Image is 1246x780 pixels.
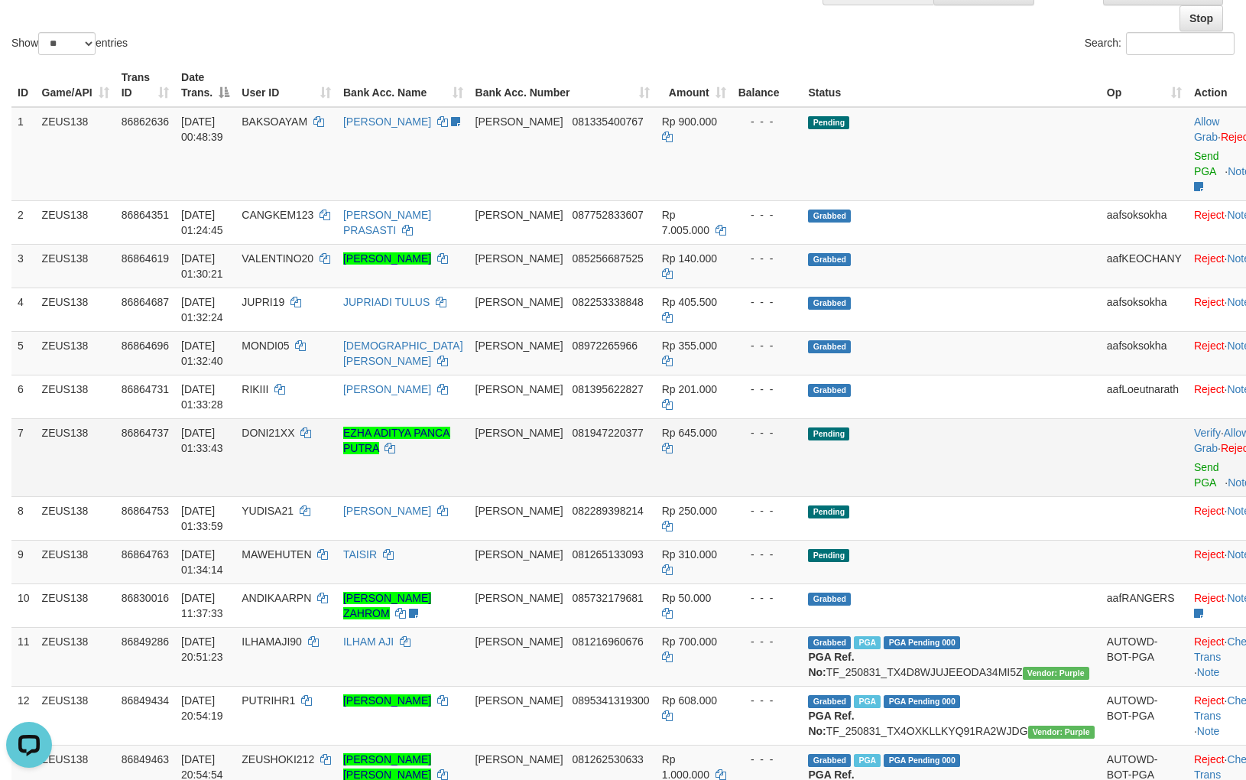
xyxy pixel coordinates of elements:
span: 86864737 [122,427,169,439]
a: Reject [1194,635,1225,648]
div: - - - [738,503,797,518]
span: [PERSON_NAME] [475,115,563,128]
td: 2 [11,200,36,244]
div: - - - [738,590,797,606]
a: Send PGA [1194,461,1219,489]
span: [PERSON_NAME] [475,592,563,604]
span: Grabbed [808,636,851,649]
span: [DATE] 01:33:43 [181,427,223,454]
span: 86864619 [122,252,169,265]
a: Note [1197,725,1220,737]
span: 86864753 [122,505,169,517]
a: Send PGA [1194,150,1219,177]
span: ILHAMAJI90 [242,635,302,648]
span: Copy 081947220377 to clipboard [572,427,643,439]
span: [PERSON_NAME] [475,383,563,395]
span: 86864687 [122,296,169,308]
th: ID [11,63,36,107]
td: ZEUS138 [36,418,115,496]
span: Copy 085256687525 to clipboard [572,252,643,265]
span: [DATE] 20:54:19 [181,694,223,722]
a: Reject [1194,505,1225,517]
th: Trans ID: activate to sort column ascending [115,63,175,107]
div: - - - [738,207,797,223]
a: Reject [1194,383,1225,395]
td: ZEUS138 [36,288,115,331]
a: [PERSON_NAME] [343,694,431,707]
th: User ID: activate to sort column ascending [235,63,337,107]
span: [DATE] 01:33:59 [181,505,223,532]
div: - - - [738,251,797,266]
td: ZEUS138 [36,540,115,583]
span: [DATE] 20:51:23 [181,635,223,663]
span: [PERSON_NAME] [475,252,563,265]
span: Rp 355.000 [662,340,717,352]
div: - - - [738,114,797,129]
td: 6 [11,375,36,418]
span: Copy 081335400767 to clipboard [572,115,643,128]
span: Rp 645.000 [662,427,717,439]
span: Copy 082289398214 to clipboard [572,505,643,517]
span: PGA Pending [884,695,960,708]
span: Grabbed [808,253,851,266]
span: [DATE] 01:24:45 [181,209,223,236]
span: Grabbed [808,593,851,606]
span: Copy 0895341319300 to clipboard [572,694,649,707]
span: Marked by aafRornrotha [854,636,881,649]
select: Showentries [38,32,96,55]
td: 1 [11,107,36,201]
td: 4 [11,288,36,331]
span: RIKIII [242,383,268,395]
span: 86849286 [122,635,169,648]
span: BAKSOAYAM [242,115,307,128]
th: Amount: activate to sort column ascending [656,63,732,107]
span: Grabbed [808,210,851,223]
a: [PERSON_NAME] PRASASTI [343,209,431,236]
span: Rp 50.000 [662,592,712,604]
td: 11 [11,627,36,686]
span: Grabbed [808,695,851,708]
td: 5 [11,331,36,375]
span: Marked by aafRornrotha [854,695,881,708]
td: 9 [11,540,36,583]
div: - - - [738,294,797,310]
span: Rp 140.000 [662,252,717,265]
span: Rp 700.000 [662,635,717,648]
span: Grabbed [808,384,851,397]
a: Reject [1194,753,1225,765]
b: PGA Ref. No: [808,651,854,678]
a: Reject [1194,340,1225,352]
a: [DEMOGRAPHIC_DATA][PERSON_NAME] [343,340,463,367]
td: AUTOWD-BOT-PGA [1101,686,1188,745]
div: - - - [738,338,797,353]
span: [DATE] 01:32:24 [181,296,223,323]
a: TAISIR [343,548,377,561]
span: Copy 087752833607 to clipboard [572,209,643,221]
th: Date Trans.: activate to sort column descending [175,63,235,107]
div: - - - [738,425,797,440]
span: [PERSON_NAME] [475,548,563,561]
span: [PERSON_NAME] [475,340,563,352]
a: Stop [1179,5,1223,31]
span: ANDIKAARPN [242,592,311,604]
th: Bank Acc. Name: activate to sort column ascending [337,63,469,107]
td: ZEUS138 [36,331,115,375]
span: 86864696 [122,340,169,352]
span: CANGKEM123 [242,209,313,221]
span: Grabbed [808,297,851,310]
span: Vendor URL: https://trx4.1velocity.biz [1028,726,1095,739]
a: Note [1197,666,1220,678]
a: Reject [1194,694,1225,707]
th: Game/API: activate to sort column ascending [36,63,115,107]
td: 7 [11,418,36,496]
span: PGA Pending [884,754,960,767]
td: AUTOWD-BOT-PGA [1101,627,1188,686]
td: ZEUS138 [36,244,115,288]
td: aafLoeutnarath [1101,375,1188,418]
div: - - - [738,382,797,397]
input: Search: [1126,32,1235,55]
th: Status [802,63,1100,107]
a: Allow Grab [1194,115,1219,143]
span: Grabbed [808,754,851,767]
span: Grabbed [808,340,851,353]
